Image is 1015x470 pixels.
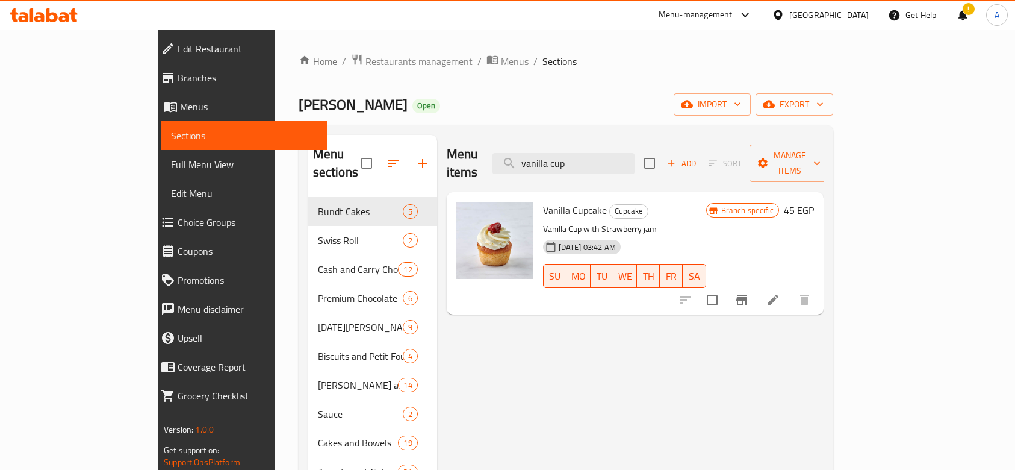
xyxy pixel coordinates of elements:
[171,186,318,201] span: Edit Menu
[151,324,327,352] a: Upsell
[403,349,418,363] div: items
[318,349,403,363] span: Biscuits and Petit Four
[543,201,607,219] span: Vanilla Cupcake
[456,202,533,279] img: Vanilla Cupcake
[403,233,418,248] div: items
[308,284,437,313] div: Premium Chocolate6
[595,268,609,285] span: TU
[178,273,318,287] span: Promotions
[403,206,417,218] span: 5
[543,264,566,288] button: SU
[765,97,824,112] span: export
[533,54,538,69] li: /
[790,286,819,315] button: delete
[403,320,418,334] div: items
[180,99,318,114] span: Menus
[318,320,403,334] span: [DATE][PERSON_NAME]
[171,157,318,172] span: Full Menu View
[342,54,346,69] li: /
[642,268,655,285] span: TH
[351,54,473,69] a: Restaurants management
[665,157,698,171] span: Add
[403,407,418,421] div: items
[178,42,318,56] span: Edit Restaurant
[662,154,701,173] button: Add
[398,436,417,450] div: items
[318,204,403,219] span: Bundt Cakes
[313,145,361,181] h2: Menu sections
[308,255,437,284] div: Cash and Carry Chocolates12
[403,204,418,219] div: items
[399,264,417,275] span: 12
[701,154,750,173] span: Select section first
[486,54,529,69] a: Menus
[501,54,529,69] span: Menus
[398,262,417,277] div: items
[662,154,701,173] span: Add item
[178,302,318,316] span: Menu disclaimer
[151,295,327,324] a: Menu disclaimer
[784,202,814,219] h6: 45 EGP
[299,91,408,118] span: [PERSON_NAME]
[308,428,437,457] div: Cakes and Bowels19
[591,264,613,288] button: TU
[151,208,327,237] a: Choice Groups
[613,264,637,288] button: WE
[399,380,417,391] span: 14
[354,151,379,176] span: Select all sections
[683,264,706,288] button: SA
[161,179,327,208] a: Edit Menu
[151,352,327,381] a: Coverage Report
[318,436,399,450] span: Cakes and Bowels
[637,151,662,176] span: Select section
[995,8,999,22] span: A
[151,237,327,266] a: Coupons
[716,205,778,216] span: Branch specific
[447,145,478,181] h2: Menu items
[151,381,327,410] a: Grocery Checklist
[543,222,706,237] p: Vanilla Cup with Strawberry jam
[683,97,741,112] span: import
[566,264,591,288] button: MO
[151,92,327,121] a: Menus
[164,422,193,437] span: Version:
[674,93,751,116] button: import
[178,360,318,374] span: Coverage Report
[379,149,408,178] span: Sort sections
[151,34,327,63] a: Edit Restaurant
[403,351,417,362] span: 4
[665,268,678,285] span: FR
[365,54,473,69] span: Restaurants management
[403,322,417,333] span: 9
[408,149,437,178] button: Add section
[318,262,399,277] span: Cash and Carry Chocolates
[308,313,437,342] div: [DATE][PERSON_NAME]9
[178,244,318,258] span: Coupons
[308,399,437,428] div: Sauce2
[318,320,403,334] div: Mawlid Nabawi
[195,422,214,437] span: 1.0.0
[727,286,756,315] button: Branch-specific-item
[178,215,318,230] span: Choice Groups
[299,54,833,69] nav: breadcrumb
[308,197,437,226] div: Bundt Cakes5
[178,331,318,345] span: Upsell
[308,371,437,399] div: [PERSON_NAME] and Sandwiches14
[318,233,403,248] span: Swiss Roll
[756,93,833,116] button: export
[700,287,725,313] span: Select to update
[164,454,240,470] a: Support.OpsPlatform
[398,378,417,392] div: items
[542,54,577,69] span: Sections
[610,204,648,218] span: Cupcake
[759,148,821,178] span: Manage items
[660,264,683,288] button: FR
[477,54,482,69] li: /
[164,442,219,458] span: Get support on:
[412,101,440,111] span: Open
[318,291,403,305] span: Premium Chocolate
[318,407,403,421] span: Sauce
[688,268,701,285] span: SA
